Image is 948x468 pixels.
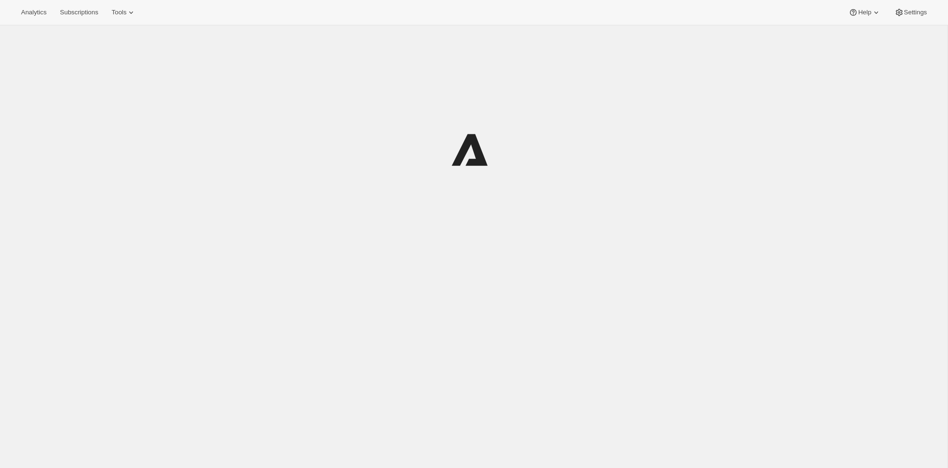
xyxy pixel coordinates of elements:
span: Settings [904,9,927,16]
button: Tools [106,6,142,19]
span: Subscriptions [60,9,98,16]
button: Subscriptions [54,6,104,19]
button: Analytics [15,6,52,19]
button: Help [843,6,886,19]
button: Settings [889,6,933,19]
span: Tools [112,9,126,16]
span: Analytics [21,9,46,16]
span: Help [858,9,871,16]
